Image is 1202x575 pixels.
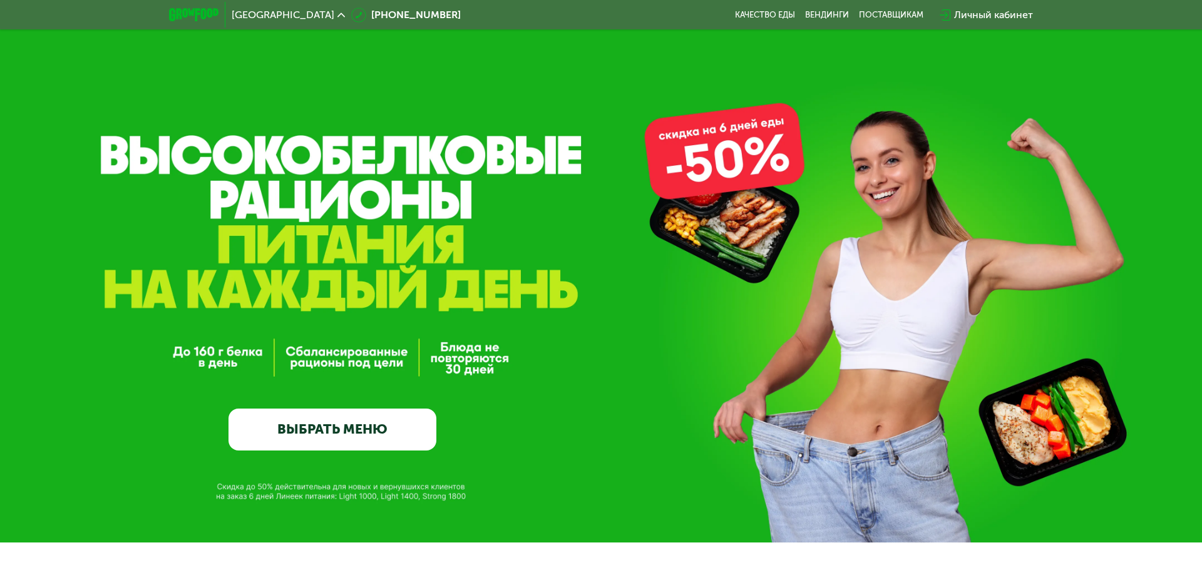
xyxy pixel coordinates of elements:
[805,10,849,20] a: Вендинги
[229,409,436,450] a: ВЫБРАТЬ МЕНЮ
[351,8,461,23] a: [PHONE_NUMBER]
[954,8,1033,23] div: Личный кабинет
[232,10,334,20] span: [GEOGRAPHIC_DATA]
[735,10,795,20] a: Качество еды
[859,10,923,20] div: поставщикам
